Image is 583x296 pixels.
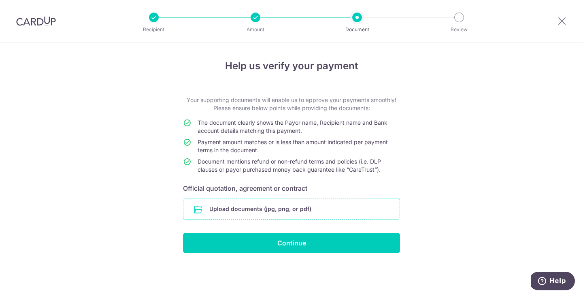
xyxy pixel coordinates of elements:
[183,233,400,253] input: Continue
[183,59,400,73] h4: Help us verify your payment
[198,158,381,173] span: Document mentions refund or non-refund terms and policies (i.e. DLP clauses or payor purchased mo...
[16,16,56,26] img: CardUp
[198,138,388,153] span: Payment amount matches or is less than amount indicated per payment terms in the document.
[183,198,400,220] div: Upload documents (jpg, png, or pdf)
[183,96,400,112] p: Your supporting documents will enable us to approve your payments smoothly! Please ensure below p...
[198,119,387,134] span: The document clearly shows the Payor name, Recipient name and Bank account details matching this ...
[183,183,400,193] h6: Official quotation, agreement or contract
[531,272,575,292] iframe: Opens a widget where you can find more information
[226,26,285,34] p: Amount
[429,26,489,34] p: Review
[124,26,184,34] p: Recipient
[327,26,387,34] p: Document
